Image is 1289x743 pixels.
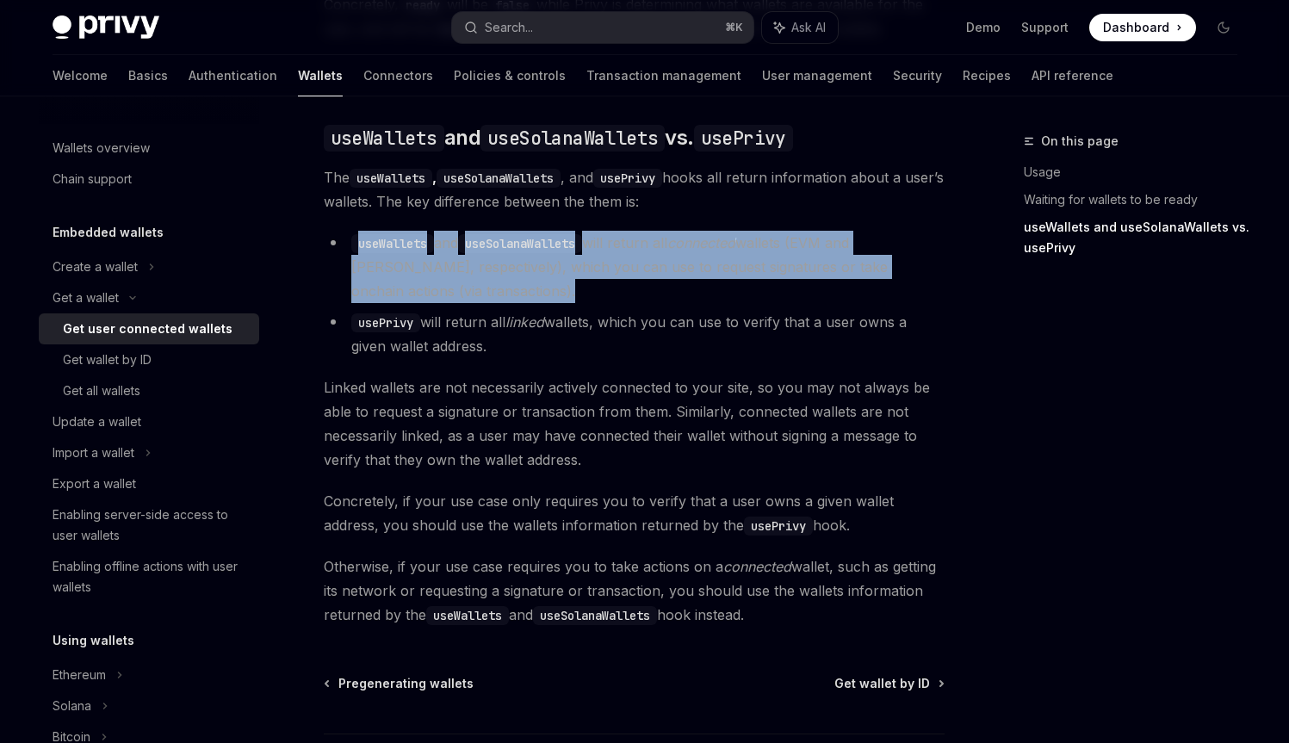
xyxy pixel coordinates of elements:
a: Demo [966,19,1001,36]
span: Ask AI [791,19,826,36]
em: connected [723,558,791,575]
h5: Using wallets [53,630,134,651]
li: will return all wallets, which you can use to verify that a user owns a given wallet address. [324,310,945,358]
a: Wallets overview [39,133,259,164]
a: Get all wallets [39,375,259,406]
a: Enabling offline actions with user wallets [39,551,259,603]
strong: , [350,169,561,186]
code: useSolanaWallets [533,606,657,625]
a: Transaction management [586,55,741,96]
a: Dashboard [1089,14,1196,41]
a: Enabling server-side access to user wallets [39,499,259,551]
a: Wallets [298,55,343,96]
h5: Embedded wallets [53,222,164,243]
a: Update a wallet [39,406,259,437]
a: Get user connected wallets [39,313,259,344]
span: Otherwise, if your use case requires you to take actions on a wallet, such as getting its network... [324,554,945,627]
span: Linked wallets are not necessarily actively connected to your site, so you may not always be able... [324,375,945,472]
code: useSolanaWallets [437,169,561,188]
button: Toggle dark mode [1210,14,1237,41]
code: usePrivy [744,517,813,536]
code: useWallets [351,234,434,253]
div: Create a wallet [53,257,138,277]
div: Ethereum [53,665,106,685]
span: ⌘ K [725,21,743,34]
em: connected [667,234,735,251]
a: Security [893,55,942,96]
a: User management [762,55,872,96]
a: Policies & controls [454,55,566,96]
a: Connectors [363,55,433,96]
div: Export a wallet [53,474,136,494]
a: Welcome [53,55,108,96]
code: usePrivy [593,169,662,188]
span: On this page [1041,131,1119,152]
code: useSolanaWallets [480,125,665,152]
button: Search...⌘K [452,12,753,43]
div: Update a wallet [53,412,141,432]
code: usePrivy [694,125,793,152]
div: Chain support [53,169,132,189]
a: Authentication [189,55,277,96]
div: Import a wallet [53,443,134,463]
a: Get wallet by ID [39,344,259,375]
a: Recipes [963,55,1011,96]
img: dark logo [53,15,159,40]
div: Get user connected wallets [63,319,232,339]
a: Get wallet by ID [834,675,943,692]
button: Ask AI [762,12,838,43]
span: Get wallet by ID [834,675,930,692]
span: The , and hooks all return information about a user’s wallets. The key difference between the the... [324,165,945,214]
a: Export a wallet [39,468,259,499]
code: useWallets [350,169,432,188]
div: Get all wallets [63,381,140,401]
a: Waiting for wallets to be ready [1024,186,1251,214]
code: useSolanaWallets [458,234,582,253]
span: Dashboard [1103,19,1169,36]
span: and vs. [324,124,793,152]
code: usePrivy [351,313,420,332]
a: Basics [128,55,168,96]
div: Search... [485,17,533,38]
a: Usage [1024,158,1251,186]
div: Get wallet by ID [63,350,152,370]
em: linked [505,313,544,331]
li: and will return all wallets (EVM and [PERSON_NAME], respectively), which you can use to request s... [324,231,945,303]
div: Solana [53,696,91,716]
span: Pregenerating wallets [338,675,474,692]
a: API reference [1032,55,1113,96]
code: useWallets [426,606,509,625]
a: Chain support [39,164,259,195]
code: useWallets [324,125,444,152]
div: Get a wallet [53,288,119,308]
a: useWallets and useSolanaWallets vs. usePrivy [1024,214,1251,262]
a: Pregenerating wallets [325,675,474,692]
span: Concretely, if your use case only requires you to verify that a user owns a given wallet address,... [324,489,945,537]
div: Wallets overview [53,138,150,158]
div: Enabling offline actions with user wallets [53,556,249,597]
div: Enabling server-side access to user wallets [53,505,249,546]
a: Support [1021,19,1069,36]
